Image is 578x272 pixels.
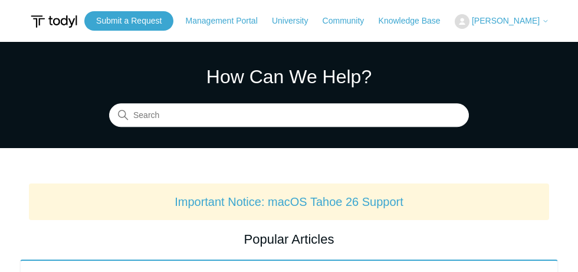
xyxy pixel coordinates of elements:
h2: Popular Articles [29,230,549,249]
img: Todyl Support Center Help Center home page [29,11,79,32]
a: Community [323,15,376,27]
h1: How Can We Help? [109,63,469,91]
a: Knowledge Base [379,15,452,27]
a: Important Notice: macOS Tahoe 26 Support [175,195,403,208]
button: [PERSON_NAME] [455,14,549,29]
span: [PERSON_NAME] [472,16,540,25]
a: Submit a Request [84,11,173,31]
a: University [272,15,320,27]
input: Search [109,104,469,127]
a: Management Portal [186,15,270,27]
